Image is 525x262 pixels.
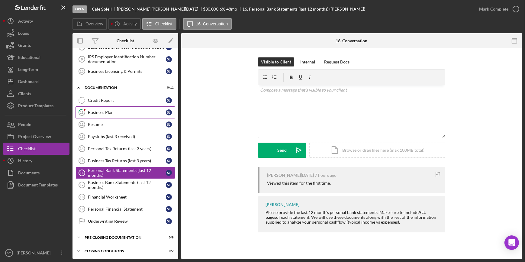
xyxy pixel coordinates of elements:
[504,235,519,250] div: Open Intercom Messenger
[108,18,140,30] button: Activity
[80,207,83,211] tspan: 19
[3,247,69,259] button: VT[PERSON_NAME]
[300,57,315,66] div: Internal
[72,18,107,30] button: Overview
[76,203,175,215] a: 19Personal Financial StatementSJ
[88,180,166,190] div: Business Bank Statements (last 12 months)
[315,173,337,178] time: 2025-10-09 03:26
[3,143,69,155] button: Checklist
[88,54,166,64] div: IRS Employer Identification Number documentation
[267,173,314,178] div: [PERSON_NAME][DATE]
[155,21,172,26] label: Checklist
[166,182,172,188] div: S J
[258,143,306,158] button: Send
[266,215,276,220] strong: pages
[88,158,166,163] div: Business Tax Returns (last 3 years)
[166,194,172,200] div: S J
[418,210,426,215] strong: ALL
[81,57,83,61] tspan: 9
[88,134,166,139] div: Paystubs (last 3 received)
[278,143,287,158] div: Send
[18,118,31,132] div: People
[76,53,175,65] a: 9IRS Employer Identification Number documentationSJ
[166,109,172,115] div: S J
[88,98,166,103] div: Credit Report
[266,202,299,207] div: [PERSON_NAME]
[76,155,175,167] a: 15Business Tax Returns (last 3 years)SJ
[76,65,175,77] a: 10Business Licensing & PermitsSJ
[3,27,69,39] button: Loans
[18,143,36,156] div: Checklist
[166,158,172,164] div: S J
[117,7,203,11] div: [PERSON_NAME] [PERSON_NAME][DATE]
[266,210,439,225] div: Please provide the last 12 month's personal bank statements. Make sure to include of each stateme...
[183,18,232,30] button: 16. Conversation
[7,251,11,255] text: VT
[88,207,166,212] div: Personal Financial Statement
[3,167,69,179] button: Documents
[163,236,174,239] div: 0 / 8
[18,15,33,29] div: Activity
[80,123,83,126] tspan: 12
[76,167,175,179] a: 16Personal Bank Statements (last 12 months)SJ
[3,88,69,100] button: Clients
[220,7,225,11] div: 6 %
[85,21,103,26] label: Overview
[166,170,172,176] div: S J
[166,56,172,62] div: S J
[166,97,172,103] div: S J
[80,135,83,138] tspan: 13
[18,100,53,113] div: Product Templates
[76,118,175,131] a: 12ResumeSJ
[76,179,175,191] a: 17Business Bank Statements (last 12 months)SJ
[3,15,69,27] button: Activity
[166,206,172,212] div: S J
[80,195,83,199] tspan: 18
[3,39,69,51] a: Grants
[3,131,69,143] button: Project Overview
[76,191,175,203] a: 18Financial WorksheetSJ
[76,94,175,106] a: Credit ReportSJ
[123,21,137,26] label: Activity
[80,70,83,73] tspan: 10
[473,3,522,15] button: Mark Complete
[166,218,172,224] div: S J
[85,236,159,239] div: Pre-Closing Documentation
[18,167,40,180] div: Documents
[85,86,159,89] div: Documentation
[76,143,175,155] a: 14Personal Tax Returns (last 3 years)SJ
[18,88,31,101] div: Clients
[3,179,69,191] button: Document Templates
[3,100,69,112] button: Product Templates
[72,5,87,13] div: Open
[88,146,166,151] div: Personal Tax Returns (last 3 years)
[18,76,39,89] div: Dashboard
[321,57,353,66] button: Request Docs
[242,7,365,11] div: 16. Personal Bank Statements (last 12 months) ([PERSON_NAME])
[324,57,349,66] div: Request Docs
[163,86,174,89] div: 0 / 11
[3,51,69,63] button: Educational
[80,110,84,114] tspan: 11
[117,38,134,43] div: Checklist
[3,76,69,88] button: Dashboard
[3,118,69,131] button: People
[258,57,294,66] button: Visible to Client
[3,155,69,167] button: History
[76,106,175,118] a: 11Business PlanSJ
[3,63,69,76] a: Long-Term
[261,57,291,66] div: Visible to Client
[92,7,112,11] b: Cafe Soleil
[226,7,237,11] div: 48 mo
[163,249,174,253] div: 0 / 7
[80,159,83,163] tspan: 15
